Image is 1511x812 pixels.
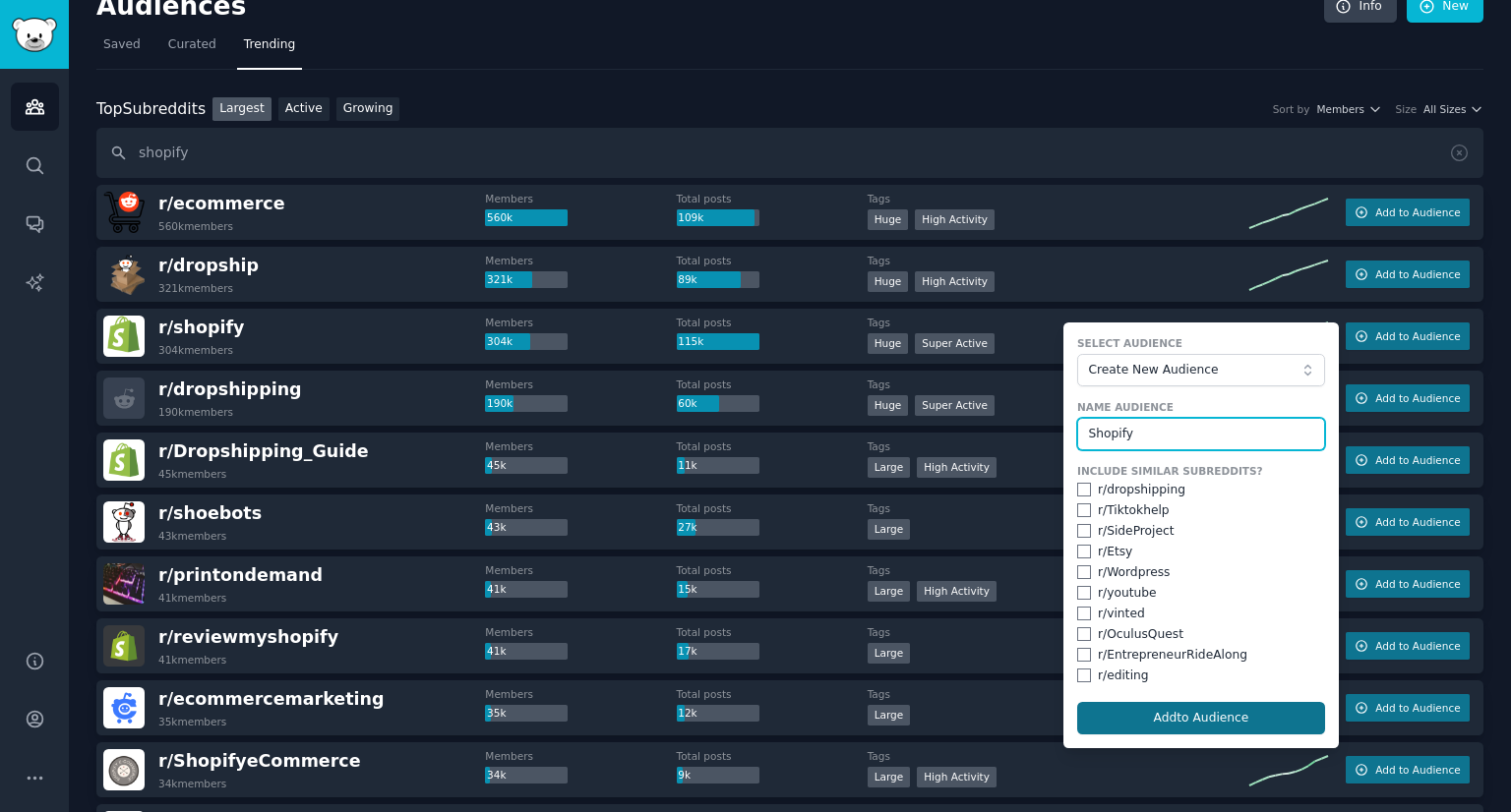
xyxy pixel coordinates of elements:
span: r/ shoebots [158,503,262,523]
span: Add to Audience [1375,701,1460,715]
dt: Members [485,192,676,205]
span: Members [1316,102,1364,116]
dt: Total posts [677,749,868,763]
label: Include Similar Subreddits? [1077,464,1325,478]
div: r/ editing [1098,667,1149,685]
dt: Total posts [677,316,868,329]
div: Huge [868,395,909,416]
div: 41k [485,581,568,599]
div: r/ vinted [1098,606,1145,623]
label: Select Audience [1077,336,1325,350]
button: Members [1316,102,1381,116]
dt: Tags [868,563,1249,577]
span: Add to Audience [1375,515,1460,529]
div: 35k members [158,715,226,728]
span: Add to Audience [1375,267,1460,281]
div: 190k members [158,405,233,419]
dt: Tags [868,749,1249,763]
div: 60k [677,395,759,413]
dt: Tags [868,377,1249,391]
dt: Members [485,254,676,267]
div: Huge [868,271,909,292]
div: 190k [485,395,568,413]
div: 9k [677,767,759,784]
span: All Sizes [1423,102,1466,116]
a: Largest [212,97,272,122]
dt: Members [485,625,676,639]
span: Add to Audience [1375,577,1460,591]
div: r/ Etsy [1098,544,1132,561]
div: 89k [677,271,759,289]
div: 34k [485,767,568,784]
span: Add to Audience [1375,639,1460,653]
label: Name Audience [1077,400,1325,414]
div: 109k [677,209,759,227]
dt: Members [485,563,676,577]
div: Huge [868,209,909,230]
img: ecommerce [103,192,145,233]
span: Add to Audience [1375,205,1460,219]
button: Add to Audience [1346,199,1470,226]
div: Large [868,519,911,540]
div: Top Subreddits [96,97,206,122]
span: Add to Audience [1375,453,1460,467]
a: Growing [336,97,400,122]
div: High Activity [915,209,995,230]
button: Addto Audience [1077,702,1325,735]
div: Large [868,457,911,478]
dt: Tags [868,687,1249,701]
dt: Members [485,439,676,453]
div: r/ youtube [1098,585,1157,603]
input: Search name, description, topic [96,128,1483,178]
span: Trending [244,36,295,54]
div: High Activity [915,271,995,292]
dt: Tags [868,316,1249,329]
img: ecommercemarketing [103,687,145,728]
span: r/ ShopifyeCommerce [158,751,361,771]
span: Add to Audience [1375,763,1460,777]
img: shoebots [103,501,145,543]
span: Add to Audience [1375,391,1460,405]
div: 15k [677,581,759,599]
div: 17k [677,643,759,661]
div: 27k [677,519,759,537]
img: Dropshipping_Guide [103,439,145,481]
div: 43k members [158,529,226,543]
div: Super Active [915,395,995,416]
button: Add to Audience [1346,756,1470,783]
span: Saved [103,36,141,54]
dt: Tags [868,625,1249,639]
dt: Total posts [677,377,868,391]
a: Trending [237,29,302,70]
div: 45k members [158,467,226,481]
dt: Tags [868,501,1249,515]
div: 115k [677,333,759,351]
div: High Activity [917,581,997,602]
span: r/ printondemand [158,565,323,585]
div: 34k members [158,777,226,790]
dt: Total posts [677,687,868,701]
div: Huge [868,333,909,354]
button: Add to Audience [1346,322,1470,350]
dt: Total posts [677,625,868,639]
button: Add to Audience [1346,384,1470,412]
a: Active [278,97,330,122]
span: r/ ecommerce [158,194,285,213]
dt: Tags [868,439,1249,453]
span: r/ dropship [158,256,259,275]
div: 560k [485,209,568,227]
button: Add to Audience [1346,261,1470,288]
div: 321k [485,271,568,289]
div: Sort by [1273,102,1310,116]
span: Create New Audience [1088,362,1303,379]
dt: Tags [868,192,1249,205]
div: 11k [677,457,759,475]
div: Large [868,581,911,602]
span: r/ dropshipping [158,379,302,399]
span: Add to Audience [1375,329,1460,343]
span: Curated [168,36,216,54]
dt: Total posts [677,563,868,577]
a: Curated [161,29,223,70]
div: 12k [677,705,759,723]
button: Add to Audience [1346,570,1470,598]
